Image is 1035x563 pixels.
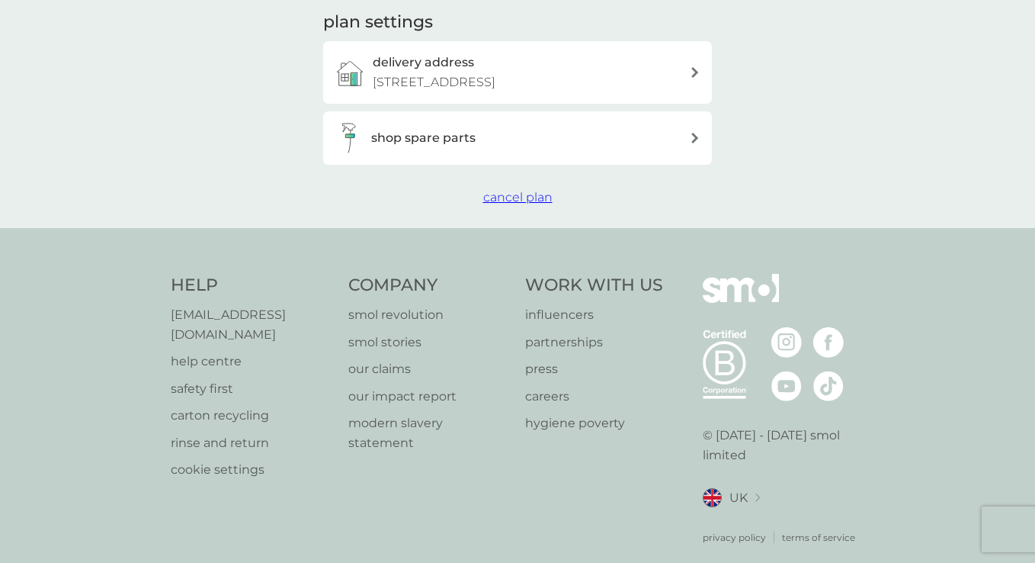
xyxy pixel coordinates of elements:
[348,274,511,298] h4: Company
[171,274,333,298] h4: Help
[171,352,333,372] a: help centre
[348,413,511,452] a: modern slavery statement
[348,333,511,352] a: smol stories
[703,530,766,545] a: privacy policy
[703,426,865,465] p: © [DATE] - [DATE] smol limited
[373,53,474,72] h3: delivery address
[782,530,855,545] a: terms of service
[525,359,663,379] a: press
[373,72,495,92] p: [STREET_ADDRESS]
[323,41,712,103] a: delivery address[STREET_ADDRESS]
[171,433,333,453] a: rinse and return
[371,128,476,148] h3: shop spare parts
[348,359,511,379] a: our claims
[755,494,760,502] img: select a new location
[483,188,553,208] button: cancel plan
[323,111,712,165] button: shop spare parts
[171,379,333,399] a: safety first
[703,488,722,507] img: UK flag
[525,413,663,433] a: hygiene poverty
[525,387,663,407] a: careers
[525,305,663,325] a: influencers
[171,406,333,426] a: carton recycling
[771,371,802,401] img: visit the smol Youtube page
[771,327,802,358] img: visit the smol Instagram page
[348,305,511,325] a: smol revolution
[171,460,333,480] a: cookie settings
[323,11,433,34] h2: plan settings
[525,333,663,352] a: partnerships
[525,274,663,298] h4: Work With Us
[813,327,844,358] img: visit the smol Facebook page
[813,371,844,401] img: visit the smol Tiktok page
[729,488,748,508] span: UK
[703,274,779,326] img: smol
[483,190,553,204] span: cancel plan
[348,387,511,407] a: our impact report
[171,305,333,344] a: [EMAIL_ADDRESS][DOMAIN_NAME]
